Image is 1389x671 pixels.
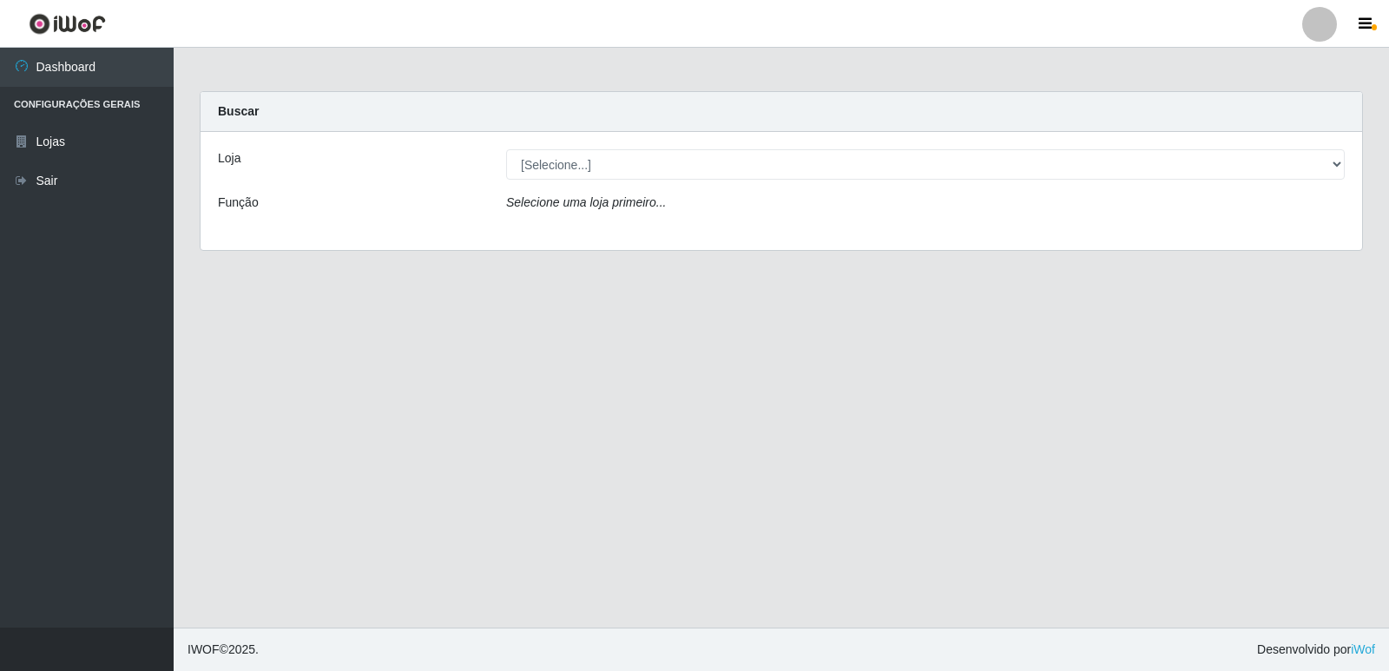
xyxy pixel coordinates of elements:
span: Desenvolvido por [1257,641,1375,659]
a: iWof [1351,642,1375,656]
label: Loja [218,149,240,168]
span: © 2025 . [188,641,259,659]
i: Selecione uma loja primeiro... [506,195,666,209]
strong: Buscar [218,104,259,118]
span: IWOF [188,642,220,656]
label: Função [218,194,259,212]
img: CoreUI Logo [29,13,106,35]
